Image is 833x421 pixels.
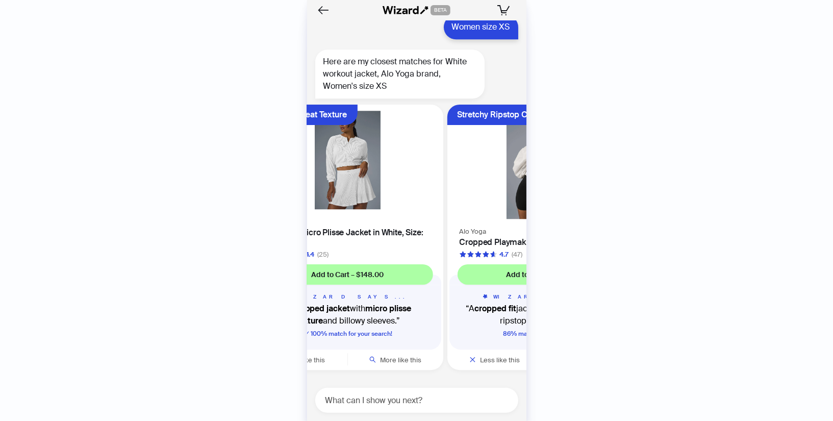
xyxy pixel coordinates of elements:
[512,250,523,260] div: (47)
[460,237,626,247] h4: Cropped Playmaker Jacket Ivory / Xs
[431,5,450,15] span: BETA
[369,356,376,363] span: search
[460,251,466,258] span: star
[469,356,476,363] span: close
[293,303,350,314] b: cropped jacket
[483,251,489,258] span: star
[480,356,520,364] span: Less like this
[490,251,497,258] span: star
[295,303,412,326] b: micro plisse texture
[458,293,628,301] h5: WIZARD SAYS...
[460,250,509,260] div: 4.7 out of 5 stars
[305,250,315,260] div: 4.4
[500,250,509,260] div: 4.7
[507,270,579,279] span: Add to Cart – $148.00
[259,111,437,209] img: Cropped Micro Plisse Jacket in White, Size: Xs
[474,303,516,314] b: cropped fit
[380,356,421,364] span: More like this
[303,330,393,338] span: 100 % match for your search!
[263,303,433,327] q: A with and billowy sleeves.
[263,293,433,301] h5: WIZARD SAYS...
[318,250,329,260] div: (25)
[265,250,315,260] div: 4.4 out of 5 stars
[263,264,433,285] button: Add to Cart – $148.00
[503,330,582,338] span: 86 % match for your search!
[315,49,485,98] div: Here are my closest matches for White workout jacket, Alo Yoga brand, Women's size XS
[444,15,518,39] div: Women size XS
[265,228,431,247] h4: Cropped Micro Plisse Jacket in White, Size: Xs
[458,105,553,125] div: Stretchy Ripstop Comfort
[458,303,628,327] q: A jacket with and ripstop fabric accents
[475,251,482,258] span: star
[467,251,474,258] span: star
[453,111,632,219] img: Cropped Playmaker Jacket Ivory / Xs
[315,2,332,18] button: Back
[348,350,443,370] button: More like this
[312,270,384,279] span: Add to Cart – $148.00
[460,227,487,236] span: Alo Yoga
